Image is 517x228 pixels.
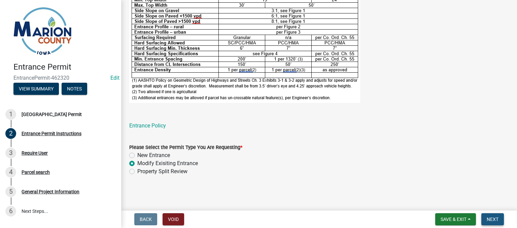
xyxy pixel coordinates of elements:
[13,86,59,92] wm-modal-confirm: Summary
[110,75,119,81] a: Edit
[22,112,82,117] div: [GEOGRAPHIC_DATA] Permit
[140,217,152,222] span: Back
[5,109,16,120] div: 1
[163,213,184,225] button: Void
[129,122,166,129] a: Entrance Policy
[5,186,16,197] div: 5
[13,7,72,55] img: Marion County, Iowa
[5,167,16,178] div: 4
[22,151,48,155] div: Require User
[62,83,87,95] button: Notes
[5,148,16,158] div: 3
[441,217,467,222] span: Save & Exit
[137,167,187,176] label: Property Split Review
[22,131,81,136] div: Entrance Permit Instructions
[487,217,498,222] span: Next
[134,213,157,225] button: Back
[13,75,108,81] span: EntrancePermit-462320
[5,206,16,217] div: 6
[129,145,242,150] label: Please Select the Permit Type You Are Requesting
[5,128,16,139] div: 2
[110,75,119,81] wm-modal-confirm: Edit Application Number
[481,213,504,225] button: Next
[13,83,59,95] button: View Summary
[62,86,87,92] wm-modal-confirm: Notes
[137,151,170,159] label: New Entrance
[22,189,79,194] div: General Project Information
[137,159,198,167] label: Modify Exisiting Entrance
[22,170,50,175] div: Parcel search
[435,213,476,225] button: Save & Exit
[13,62,116,72] h4: Entrance Permit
